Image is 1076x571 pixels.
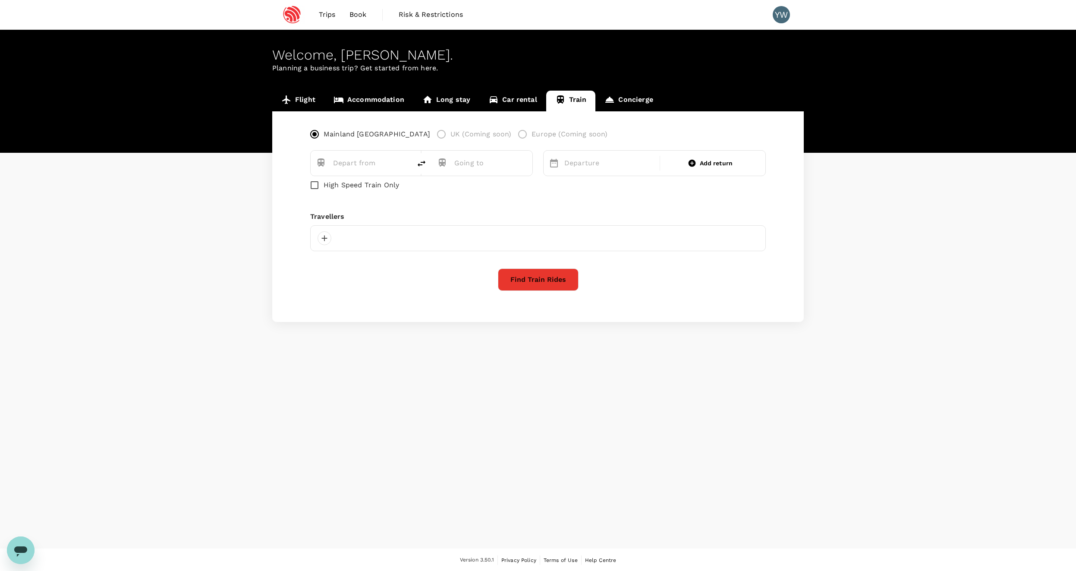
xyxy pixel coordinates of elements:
img: Espressif Systems Singapore Pte Ltd [272,5,312,24]
span: High Speed Train Only [324,180,399,190]
a: Train [546,91,596,111]
a: Terms of Use [544,555,578,565]
p: Planning a business trip? Get started from here. [272,63,804,73]
div: Travellers [310,211,766,222]
span: UK (Coming soon) [450,129,511,139]
button: Open [526,162,528,164]
a: Concierge [595,91,662,111]
input: Depart from [333,156,393,170]
a: Help Centre [585,555,617,565]
div: Welcome , [PERSON_NAME] . [272,47,804,63]
a: Flight [272,91,324,111]
span: Mainland [GEOGRAPHIC_DATA] [324,129,430,139]
span: Book [349,9,367,20]
button: Open [405,162,407,164]
button: delete [411,153,432,174]
a: Car rental [479,91,546,111]
span: Add return [700,159,733,168]
span: Risk & Restrictions [399,9,463,20]
span: Help Centre [585,557,617,563]
iframe: Button to launch messaging window [7,536,35,564]
a: Long stay [413,91,479,111]
span: Version 3.50.1 [460,556,494,565]
span: Terms of Use [544,557,578,563]
span: Trips [319,9,336,20]
a: Accommodation [324,91,413,111]
span: Europe (Coming soon) [532,129,607,139]
input: Going to [454,156,514,170]
p: Departure [564,158,654,168]
button: Find Train Rides [498,268,579,291]
a: Privacy Policy [501,555,536,565]
span: Privacy Policy [501,557,536,563]
div: YW [773,6,790,23]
